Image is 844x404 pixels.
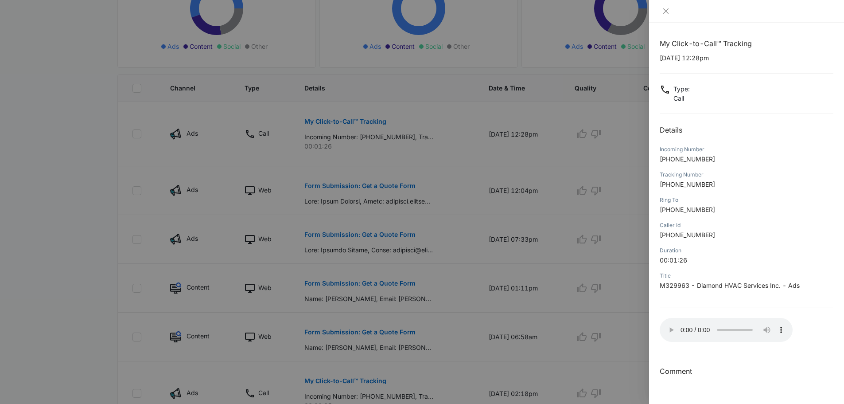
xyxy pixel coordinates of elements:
[662,8,669,15] span: close
[660,171,833,179] div: Tracking Number
[660,318,793,342] audio: Your browser does not support the audio tag.
[660,272,833,280] div: Title
[660,196,833,204] div: Ring To
[660,125,833,135] h2: Details
[660,155,715,163] span: [PHONE_NUMBER]
[660,53,833,63] p: [DATE] 12:28pm
[660,256,687,264] span: 00:01:26
[660,231,715,239] span: [PHONE_NUMBER]
[660,366,833,377] h3: Comment
[660,206,715,213] span: [PHONE_NUMBER]
[660,282,800,289] span: M329963 - Diamond HVAC Services Inc. - Ads
[660,38,833,49] h1: My Click-to-Call™ Tracking
[660,145,833,153] div: Incoming Number
[660,180,715,188] span: [PHONE_NUMBER]
[673,84,690,94] p: Type :
[660,221,833,229] div: Caller Id
[660,7,672,15] button: Close
[660,247,833,255] div: Duration
[673,94,690,103] p: Call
